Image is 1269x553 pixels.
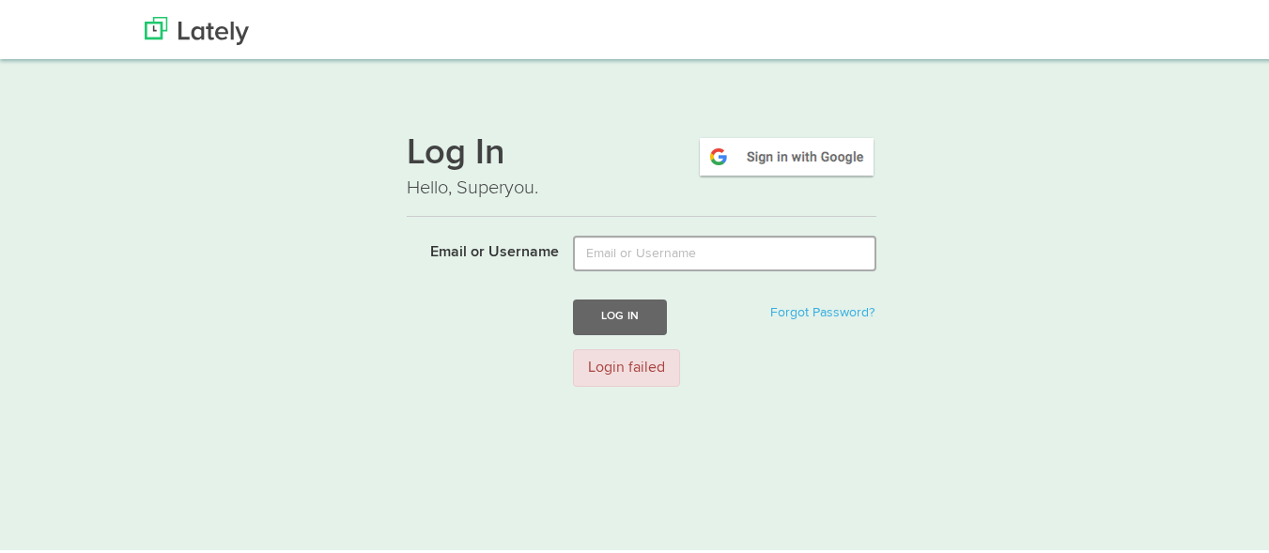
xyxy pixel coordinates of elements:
[145,14,249,42] img: Lately
[407,132,876,172] h1: Log In
[407,172,876,199] p: Hello, Superyou.
[770,303,874,316] a: Forgot Password?
[393,233,559,261] label: Email or Username
[573,233,876,269] input: Email or Username
[697,132,876,176] img: google-signin.png
[573,346,680,385] div: Login failed
[573,297,667,331] button: Log In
